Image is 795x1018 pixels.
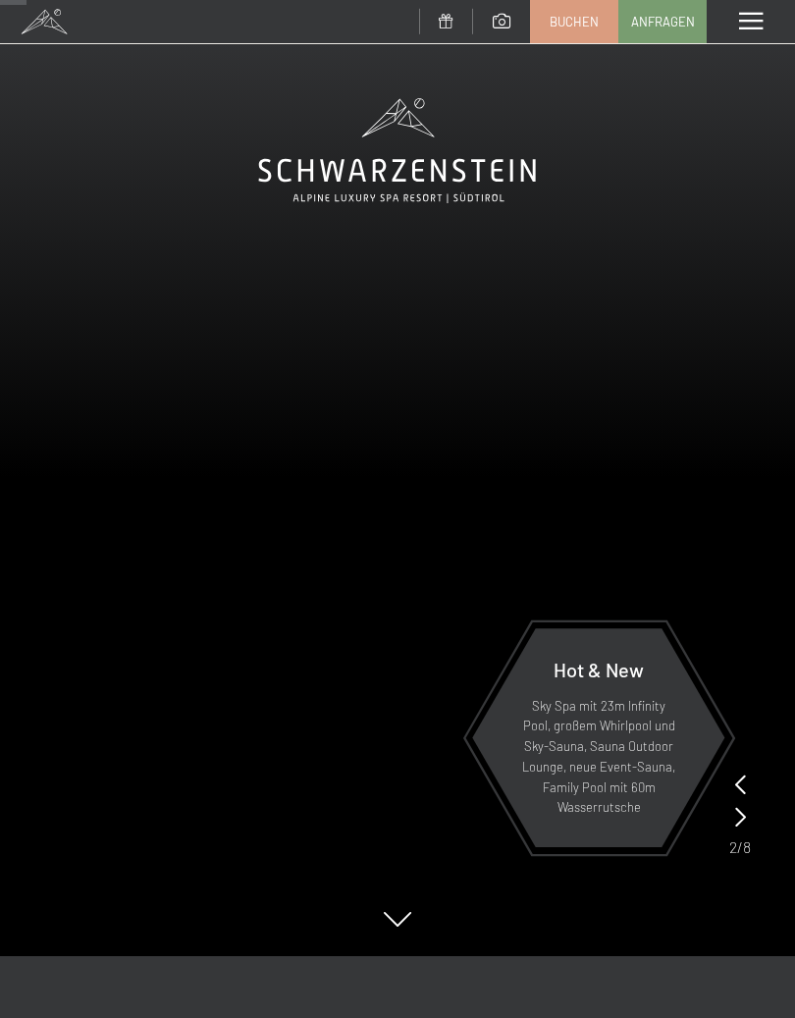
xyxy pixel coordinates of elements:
[737,836,743,858] span: /
[471,627,726,848] a: Hot & New Sky Spa mit 23m Infinity Pool, großem Whirlpool und Sky-Sauna, Sauna Outdoor Lounge, ne...
[619,1,706,42] a: Anfragen
[520,696,677,819] p: Sky Spa mit 23m Infinity Pool, großem Whirlpool und Sky-Sauna, Sauna Outdoor Lounge, neue Event-S...
[531,1,617,42] a: Buchen
[631,13,695,30] span: Anfragen
[554,658,644,681] span: Hot & New
[550,13,599,30] span: Buchen
[729,836,737,858] span: 2
[743,836,751,858] span: 8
